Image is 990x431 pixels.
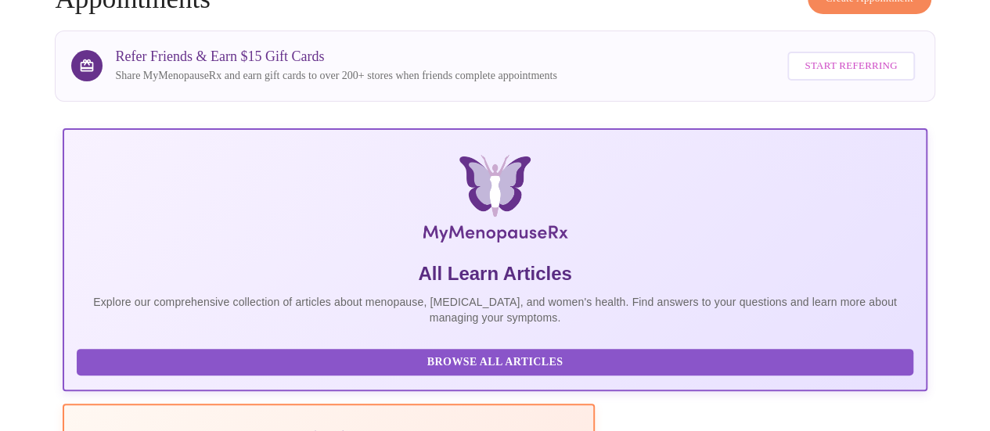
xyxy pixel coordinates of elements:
[787,52,914,81] button: Start Referring
[77,354,916,368] a: Browse All Articles
[77,294,913,325] p: Explore our comprehensive collection of articles about menopause, [MEDICAL_DATA], and women's hea...
[77,261,913,286] h5: All Learn Articles
[207,155,783,249] img: MyMenopauseRx Logo
[92,353,897,372] span: Browse All Articles
[783,44,918,88] a: Start Referring
[805,57,897,75] span: Start Referring
[115,68,556,84] p: Share MyMenopauseRx and earn gift cards to over 200+ stores when friends complete appointments
[115,48,556,65] h3: Refer Friends & Earn $15 Gift Cards
[77,349,913,376] button: Browse All Articles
